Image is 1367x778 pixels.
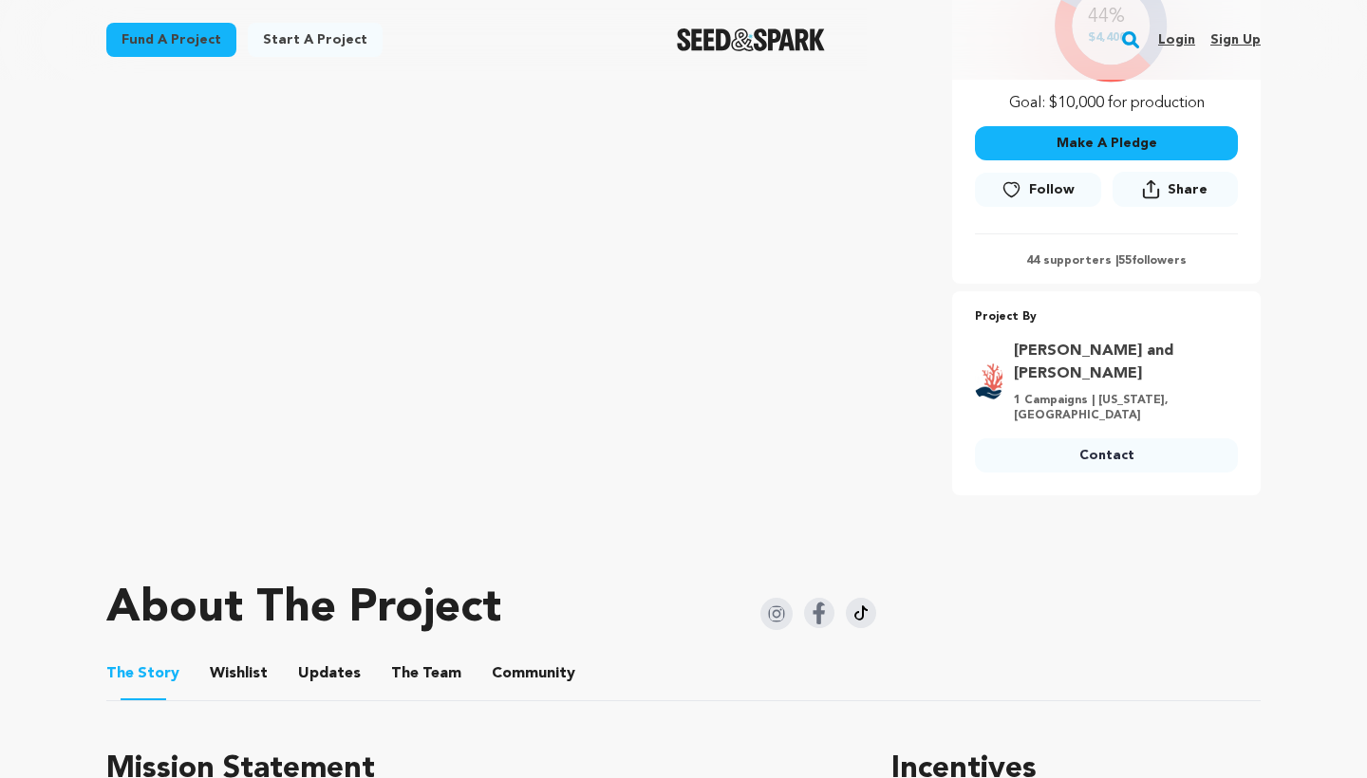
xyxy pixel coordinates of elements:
[1014,393,1227,423] p: 1 Campaigns | [US_STATE], [GEOGRAPHIC_DATA]
[975,253,1238,269] p: 44 supporters | followers
[1210,25,1261,55] a: Sign up
[1158,25,1195,55] a: Login
[391,662,419,685] span: The
[975,173,1100,207] a: Follow
[1113,172,1238,214] span: Share
[975,362,1002,400] img: 7ffd7e075efa99aa.png
[975,306,1238,328] p: Project By
[975,438,1238,472] a: Contact
[106,23,236,57] a: Fund a project
[1118,255,1132,267] span: 55
[804,598,834,628] img: Seed&Spark Facebook Icon
[106,586,501,632] h1: About The Project
[106,662,134,685] span: The
[210,662,268,685] span: Wishlist
[760,598,793,630] img: Seed&Spark Instagram Icon
[677,28,826,51] a: Seed&Spark Homepage
[846,598,876,628] img: Seed&Spark Tiktok Icon
[1014,340,1227,385] a: Goto Alyson Larson and Natalie van Hoose profile
[106,662,179,685] span: Story
[677,28,826,51] img: Seed&Spark Logo Dark Mode
[1168,180,1208,199] span: Share
[1029,180,1075,199] span: Follow
[391,662,461,685] span: Team
[492,662,575,685] span: Community
[1113,172,1238,207] button: Share
[298,662,361,685] span: Updates
[975,126,1238,160] button: Make A Pledge
[248,23,383,57] a: Start a project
